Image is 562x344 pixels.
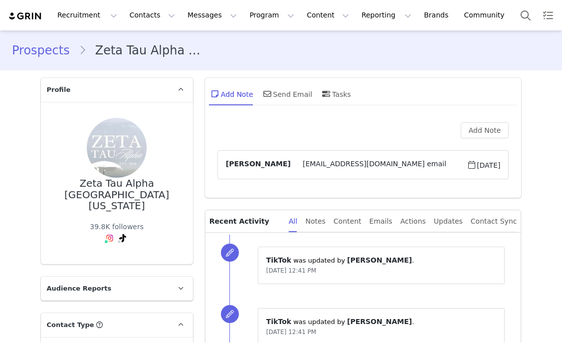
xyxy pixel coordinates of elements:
p: ⁨ ⁩ was updated by ⁨ ⁩. [266,255,497,266]
div: All [289,210,297,233]
p: Recent Activity [209,210,281,232]
div: Zeta Tau Alpha [GEOGRAPHIC_DATA][US_STATE] [57,178,177,212]
a: Tasks [537,4,559,26]
button: Search [515,4,537,26]
button: Contacts [124,4,181,26]
div: Send Email [261,82,313,106]
button: Recruitment [51,4,123,26]
span: [PERSON_NAME] [347,256,412,264]
a: Brands [418,4,457,26]
img: grin logo [8,11,43,21]
div: Tasks [320,82,351,106]
button: Add Note [461,122,509,138]
span: TikTok [266,318,291,326]
a: Prospects [12,41,79,59]
span: TikTok [266,256,291,264]
div: Content [334,210,362,233]
a: Community [458,4,515,26]
span: Audience Reports [47,284,112,294]
img: instagram.svg [106,234,114,242]
button: Content [301,4,355,26]
span: Profile [47,85,71,95]
p: ⁨ ⁩ was updated by ⁨ ⁩. [266,317,497,327]
span: [DATE] [467,159,500,171]
div: Add Note [209,82,253,106]
span: [PERSON_NAME] [226,159,291,171]
span: [DATE] 12:41 PM [266,329,316,336]
div: Emails [370,210,392,233]
span: [DATE] 12:41 PM [266,267,316,274]
button: Messages [182,4,243,26]
img: b495872a-1b7b-427d-ad76-24f6229db21c.jpg [87,118,147,178]
div: Notes [305,210,325,233]
div: Actions [400,210,426,233]
div: Contact Sync [471,210,517,233]
div: Updates [434,210,463,233]
div: 39.8K followers [90,222,144,232]
span: Contact Type [47,320,94,330]
span: [EMAIL_ADDRESS][DOMAIN_NAME] email [291,159,467,171]
button: Reporting [356,4,417,26]
button: Program [243,4,300,26]
span: [PERSON_NAME] [347,318,412,326]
